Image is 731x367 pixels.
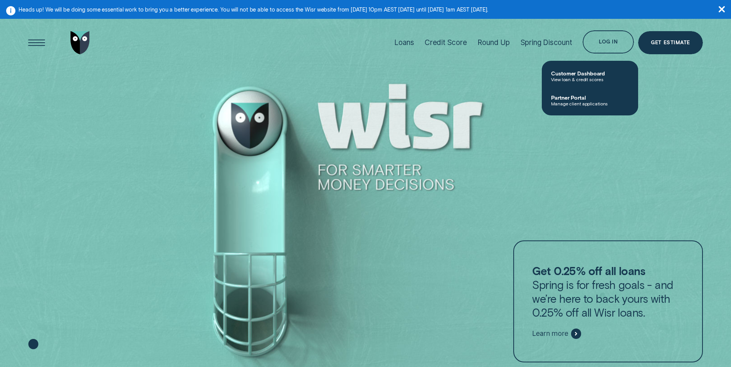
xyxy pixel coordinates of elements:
button: Log in [583,30,634,53]
div: Credit Score [425,38,467,47]
a: Get 0.25% off all loansSpring is for fresh goals - and we’re here to back yours with 0.25% off al... [513,240,703,362]
a: Credit Score [425,17,467,68]
a: Spring Discount [521,17,572,68]
a: Partner PortalManage client applications [542,88,638,112]
div: Spring Discount [521,38,572,47]
span: View loan & credit scores [551,77,629,82]
span: Customer Dashboard [551,70,629,77]
a: Go to home page [69,17,92,68]
strong: Get 0.25% off all loans [532,264,645,277]
img: Wisr [71,31,90,54]
a: Loans [394,17,414,68]
p: Spring is for fresh goals - and we’re here to back yours with 0.25% off all Wisr loans. [532,264,684,319]
span: Manage client applications [551,101,629,106]
a: Round Up [477,17,510,68]
a: Get Estimate [638,31,703,54]
span: Learn more [532,329,568,338]
div: Loans [394,38,414,47]
div: Round Up [477,38,510,47]
span: Partner Portal [551,94,629,101]
button: Open Menu [25,31,48,54]
a: Customer DashboardView loan & credit scores [542,64,638,88]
